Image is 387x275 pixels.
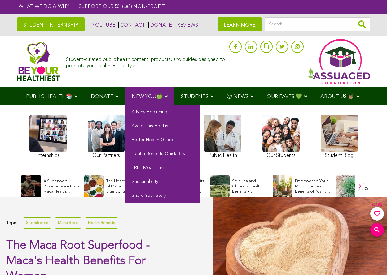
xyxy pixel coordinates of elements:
[264,43,268,49] img: glassdoor
[6,219,18,227] span: Topic:
[23,217,51,228] a: Superfoods
[125,161,200,175] a: FREE Meal Plans
[91,22,115,28] a: YOUTUBE
[308,39,370,84] img: Assuaged App
[320,94,354,99] span: ABOUT US 🤟🏽
[26,94,73,99] span: PUBLIC HEALTH📚
[181,94,209,99] span: STUDENTS
[125,133,200,147] a: Better Health Guide
[17,42,60,81] img: Assuaged
[356,245,387,275] iframe: Chat Widget
[175,22,198,28] a: REVIEWS
[55,217,81,228] a: Maca Root
[85,217,118,228] a: Health Benefits
[17,87,370,105] div: Navigation Menu
[125,189,200,203] a: Share Your Story
[132,94,163,99] span: NEW YOU🍏
[125,119,200,133] a: Avoid This Hot List
[125,105,200,119] a: A New Beginning
[227,94,248,99] span: Ⓥ NEWS
[91,94,113,99] span: DONATE
[125,175,200,189] a: Sustainability
[118,22,145,28] a: CONTACT
[17,17,85,31] a: STUDENT INTERNSHIP
[125,147,200,161] a: Health Benefits Quick Bits
[148,22,172,28] a: DONATE
[267,94,302,99] span: OUR FAVES 💚
[66,54,226,69] div: Student-curated public health content, products, and guides designed to promote your healthiest l...
[218,17,262,31] a: LEARN MORE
